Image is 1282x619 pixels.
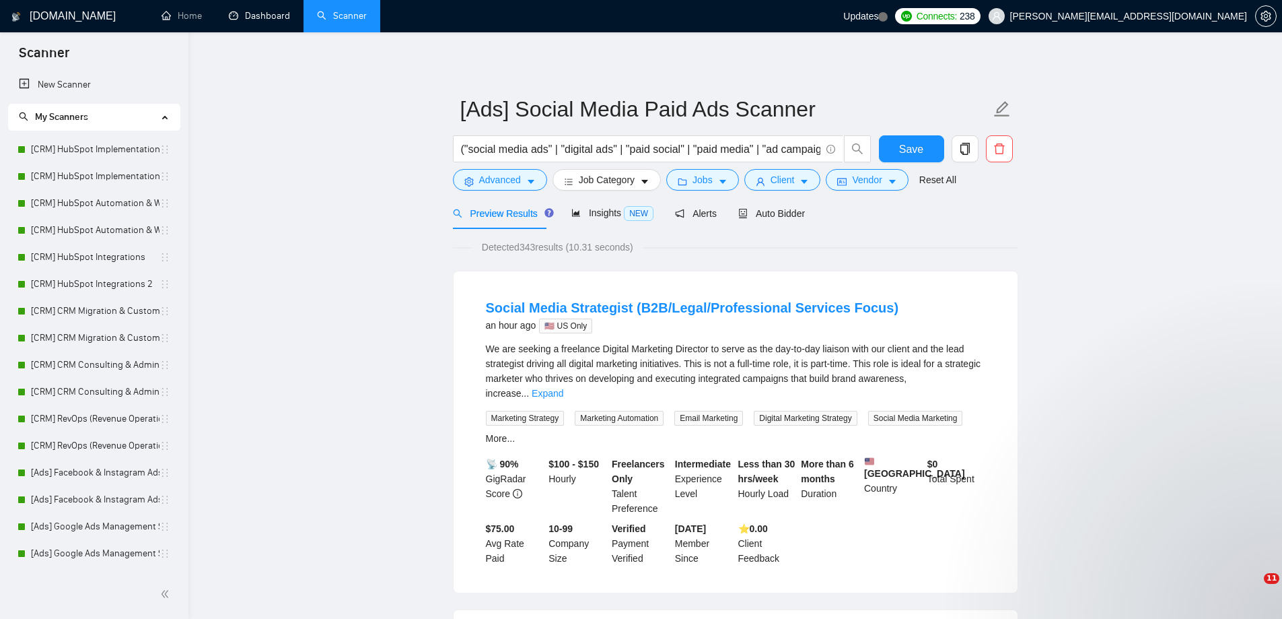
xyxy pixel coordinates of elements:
[844,135,871,162] button: search
[553,169,661,191] button: barsJob Categorycaret-down
[31,163,159,190] a: [CRM] HubSpot Implementation & Onboarding 2
[736,521,799,566] div: Client Feedback
[229,10,290,22] a: dashboardDashboard
[159,306,170,317] span: holder
[8,352,180,379] li: [CRM] CRM Consulting & Administration
[801,459,854,484] b: More than 6 months
[461,141,820,158] input: Search Freelance Jobs...
[8,71,180,98] li: New Scanner
[539,319,592,333] span: 🇺🇸 US Only
[159,521,170,532] span: holder
[453,209,462,218] span: search
[31,486,159,513] a: [Ads] Facebook & Instagram Ads Management Scanner 2
[486,523,515,534] b: $75.00
[486,411,565,426] span: Marketing Strategy
[159,387,170,397] span: holder
[8,459,180,486] li: [Ads] Facebook & Instagram Ads Management Scanner
[675,208,717,219] span: Alerts
[19,112,28,121] span: search
[31,190,159,217] a: [CRM] HubSpot Automation & Workflows
[919,172,956,187] a: Reset All
[718,176,727,187] span: caret-down
[868,411,963,426] span: Social Media Marketing
[675,459,731,469] b: Intermediate
[899,141,923,158] span: Save
[8,244,180,271] li: [CRM] HubSpot Integrations
[8,217,180,244] li: [CRM] HubSpot Automation & Workflows 2
[546,457,609,516] div: Hourly
[8,405,180,432] li: [CRM] RevOps (Revenue Operations)
[672,457,736,516] div: Experience Level
[1255,5,1277,27] button: setting
[993,100,1011,118] span: edit
[917,9,957,24] span: Connects:
[159,548,170,559] span: holder
[879,135,944,162] button: Save
[927,459,938,469] b: $ 0
[486,433,515,444] a: More...
[8,325,180,352] li: [CRM] CRM Migration & Customization 2
[888,176,897,187] span: caret-down
[543,207,555,219] div: Tooltip anchor
[159,414,170,424] span: holder
[317,10,367,22] a: searchScanner
[159,252,170,263] span: holder
[453,169,547,191] button: settingAdvancedcaret-down
[8,567,180,594] li: [Ads] PPC & Paid Search Scanner
[159,198,170,209] span: holder
[546,521,609,566] div: Company Size
[532,388,563,399] a: Expand
[864,457,965,479] b: [GEOGRAPHIC_DATA]
[675,523,706,534] b: [DATE]
[31,352,159,379] a: [CRM] CRM Consulting & Administration
[486,459,519,469] b: 📡 90%
[8,432,180,459] li: [CRM] RevOps (Revenue Operations) 2
[19,111,88,123] span: My Scanners
[31,432,159,459] a: [CRM] RevOps (Revenue Operations) 2
[672,521,736,566] div: Member Since
[901,11,912,22] img: upwork-logo.png
[31,244,159,271] a: [CRM] HubSpot Integrations
[483,457,546,516] div: GigRadar Score
[987,143,1012,155] span: delete
[8,486,180,513] li: [Ads] Facebook & Instagram Ads Management Scanner 2
[513,489,522,498] span: info-circle
[579,172,635,187] span: Job Category
[799,176,809,187] span: caret-down
[925,457,988,516] div: Total Spent
[31,271,159,298] a: [CRM] HubSpot Integrations 2
[674,411,743,426] span: Email Marketing
[564,176,573,187] span: bars
[159,333,170,344] span: holder
[8,271,180,298] li: [CRM] HubSpot Integrations 2
[1255,11,1277,22] a: setting
[159,144,170,155] span: holder
[31,136,159,163] a: [CRM] HubSpot Implementation & Onboarding
[952,143,978,155] span: copy
[160,587,174,601] span: double-left
[571,208,581,218] span: area-chart
[31,325,159,352] a: [CRM] CRM Migration & Customization 2
[460,92,991,126] input: Scanner name...
[852,172,882,187] span: Vendor
[678,176,687,187] span: folder
[159,494,170,505] span: holder
[612,459,665,484] b: Freelancers Only
[159,225,170,236] span: holder
[826,169,908,191] button: idcardVendorcaret-down
[486,300,899,315] a: Social Media Strategist (B2B/Legal/Professional Services Focus)
[1236,573,1269,606] iframe: Intercom live chat
[571,207,653,218] span: Insights
[521,388,529,399] span: ...
[31,298,159,325] a: [CRM] CRM Migration & Customization
[692,172,713,187] span: Jobs
[8,190,180,217] li: [CRM] HubSpot Automation & Workflows
[8,298,180,325] li: [CRM] CRM Migration & Customization
[8,43,80,71] span: Scanner
[486,317,899,333] div: an hour ago
[548,459,599,469] b: $100 - $150
[159,360,170,370] span: holder
[159,441,170,451] span: holder
[798,457,861,516] div: Duration
[159,171,170,182] span: holder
